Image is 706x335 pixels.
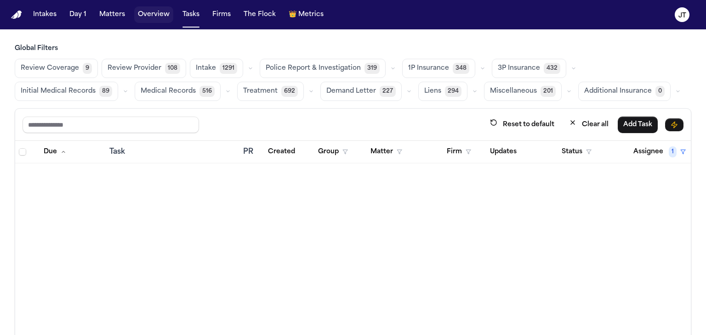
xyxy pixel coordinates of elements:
[544,63,560,74] span: 432
[196,64,216,73] span: Intake
[326,87,376,96] span: Demand Letter
[135,82,221,101] button: Medical Records516
[655,86,665,97] span: 0
[15,59,98,78] button: Review Coverage9
[484,116,560,133] button: Reset to default
[66,6,90,23] button: Day 1
[678,12,686,19] text: JT
[237,82,304,101] button: Treatment692
[15,44,691,53] h3: Global Filters
[266,64,361,73] span: Police Report & Investigation
[11,11,22,19] img: Finch Logo
[240,6,279,23] button: The Flock
[38,144,72,160] button: Due
[15,82,118,101] button: Initial Medical Records89
[262,144,301,160] button: Created
[134,6,173,23] button: Overview
[281,86,298,97] span: 692
[141,87,196,96] span: Medical Records
[313,144,353,160] button: Group
[492,59,566,78] button: 3P Insurance432
[108,64,161,73] span: Review Provider
[21,87,96,96] span: Initial Medical Records
[498,64,540,73] span: 3P Insurance
[109,146,236,157] div: Task
[564,116,614,133] button: Clear all
[179,6,203,23] button: Tasks
[618,117,658,133] button: Add Task
[490,87,537,96] span: Miscellaneous
[209,6,234,23] button: Firms
[19,148,26,156] span: Select all
[102,59,186,78] button: Review Provider108
[289,10,296,19] span: crown
[541,86,556,97] span: 201
[29,6,60,23] button: Intakes
[669,146,677,157] span: 1
[199,86,215,97] span: 516
[298,10,324,19] span: Metrics
[285,6,327,23] button: crownMetrics
[11,11,22,19] a: Home
[83,63,92,74] span: 9
[665,118,683,131] button: Immediate Task
[190,59,243,78] button: Intake1291
[628,144,691,160] button: Assignee1
[365,144,408,160] button: Matter
[96,6,129,23] button: Matters
[364,63,380,74] span: 319
[484,82,562,101] button: Miscellaneous201
[165,63,180,74] span: 108
[584,87,652,96] span: Additional Insurance
[320,82,402,101] button: Demand Letter227
[243,146,255,157] div: PR
[578,82,671,101] button: Additional Insurance0
[21,64,79,73] span: Review Coverage
[402,59,475,78] button: 1P Insurance348
[380,86,396,97] span: 227
[424,87,441,96] span: Liens
[445,86,461,97] span: 294
[441,144,477,160] button: Firm
[484,144,522,160] button: Updates
[220,63,237,74] span: 1291
[453,63,469,74] span: 348
[99,86,112,97] span: 89
[243,87,278,96] span: Treatment
[418,82,467,101] button: Liens294
[556,144,597,160] button: Status
[260,59,386,78] button: Police Report & Investigation319
[408,64,449,73] span: 1P Insurance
